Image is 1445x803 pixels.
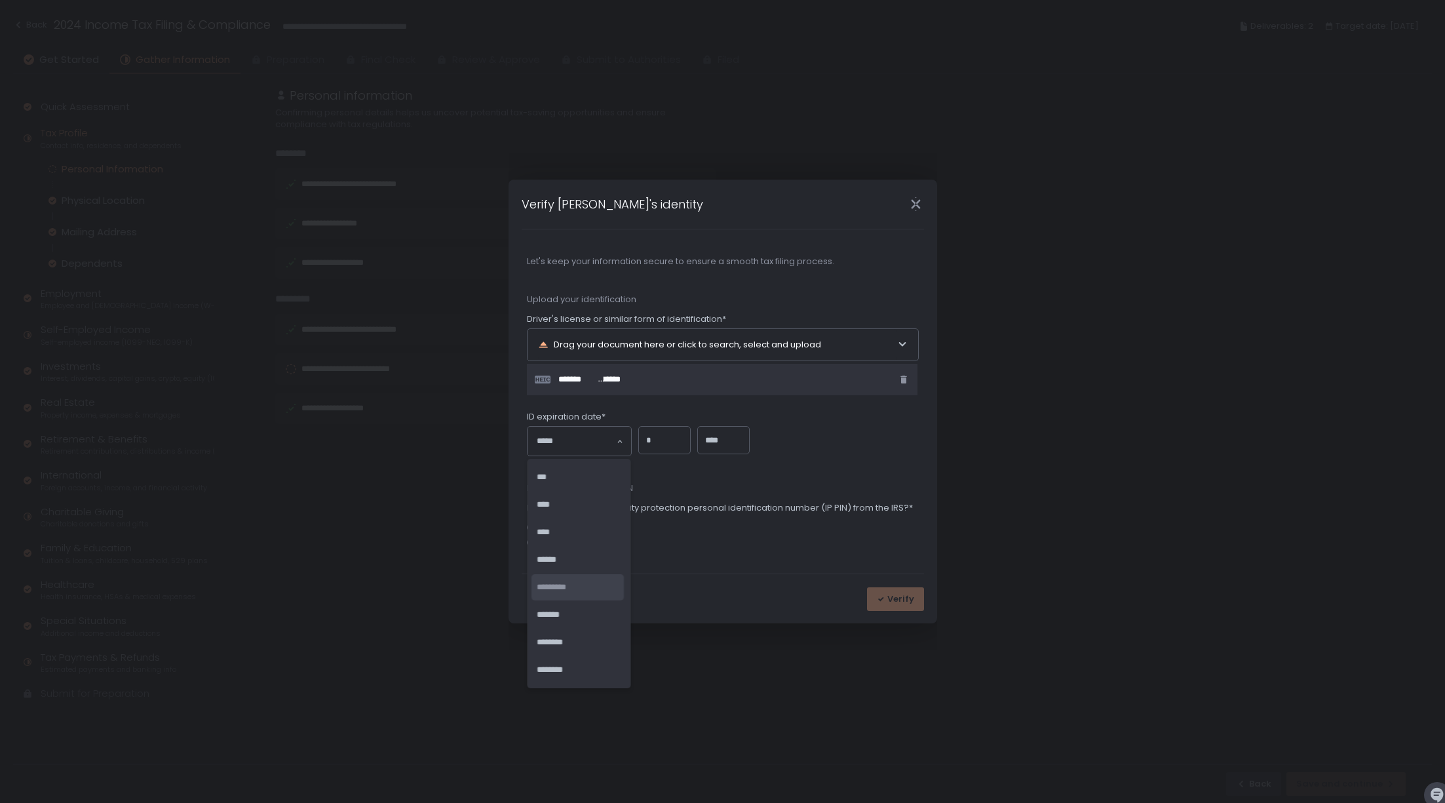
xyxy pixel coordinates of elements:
[527,294,919,305] span: Upload your identification
[528,427,631,456] div: Search for option
[527,538,536,547] input: No
[537,435,615,448] input: Search for option
[527,482,919,494] span: IRS Identity Protection PIN
[527,313,726,325] span: Driver's license or similar form of identification*
[527,502,913,514] span: Did you receive an identity protection personal identification number (IP PIN) from the IRS?*
[522,195,703,213] h1: Verify [PERSON_NAME]'s identity
[895,197,937,212] div: Close
[527,256,919,267] span: Let's keep your information secure to ensure a smooth tax filing process.
[527,522,536,532] input: Yes
[527,411,606,423] span: ID expiration date*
